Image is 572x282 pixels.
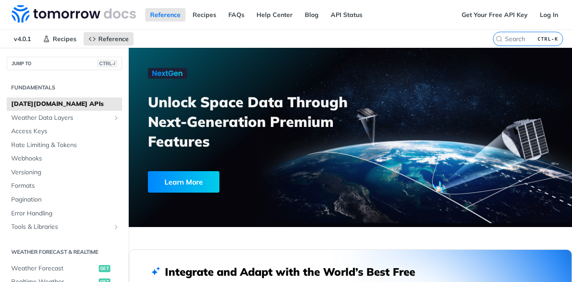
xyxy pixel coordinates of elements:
[148,68,187,79] img: NextGen
[145,8,185,21] a: Reference
[535,34,560,43] kbd: CTRL-K
[148,171,219,193] div: Learn More
[11,141,120,150] span: Rate Limiting & Tokens
[11,114,110,122] span: Weather Data Layers
[12,5,136,23] img: Tomorrow.io Weather API Docs
[7,111,122,125] a: Weather Data LayersShow subpages for Weather Data Layers
[457,8,533,21] a: Get Your Free API Key
[11,223,110,231] span: Tools & Libraries
[38,32,81,46] a: Recipes
[98,35,129,43] span: Reference
[7,152,122,165] a: Webhooks
[9,32,36,46] span: v4.0.1
[11,181,120,190] span: Formats
[11,154,120,163] span: Webhooks
[97,60,117,67] span: CTRL-/
[53,35,76,43] span: Recipes
[7,57,122,70] button: JUMP TOCTRL-/
[496,35,503,42] svg: Search
[223,8,249,21] a: FAQs
[7,248,122,256] h2: Weather Forecast & realtime
[11,264,97,273] span: Weather Forecast
[11,195,120,204] span: Pagination
[11,127,120,136] span: Access Keys
[7,97,122,111] a: [DATE][DOMAIN_NAME] APIs
[7,220,122,234] a: Tools & LibrariesShow subpages for Tools & Libraries
[11,209,120,218] span: Error Handling
[7,207,122,220] a: Error Handling
[7,84,122,92] h2: Fundamentals
[113,223,120,231] button: Show subpages for Tools & Libraries
[99,265,110,272] span: get
[7,166,122,179] a: Versioning
[11,168,120,177] span: Versioning
[7,193,122,206] a: Pagination
[535,8,563,21] a: Log In
[7,139,122,152] a: Rate Limiting & Tokens
[113,114,120,122] button: Show subpages for Weather Data Layers
[7,262,122,275] a: Weather Forecastget
[148,171,318,193] a: Learn More
[7,125,122,138] a: Access Keys
[252,8,298,21] a: Help Center
[11,100,120,109] span: [DATE][DOMAIN_NAME] APIs
[84,32,134,46] a: Reference
[148,92,360,151] h3: Unlock Space Data Through Next-Generation Premium Features
[7,179,122,193] a: Formats
[300,8,324,21] a: Blog
[188,8,221,21] a: Recipes
[326,8,367,21] a: API Status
